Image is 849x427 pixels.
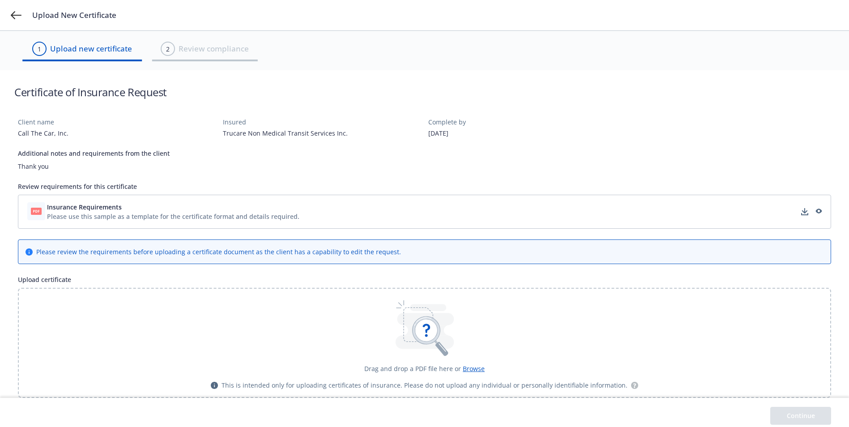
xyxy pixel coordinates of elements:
span: Insurance Requirements [47,202,122,212]
div: Please review the requirements before uploading a certificate document as the client has a capabi... [36,247,401,256]
div: Thank you [18,162,831,171]
div: [DATE] [428,128,626,138]
button: Insurance Requirements [47,202,299,212]
div: Additional notes and requirements from the client [18,149,831,158]
div: Drag and drop a PDF file here or BrowseThis is intended only for uploading certificates of insura... [18,288,831,398]
div: Review requirements for this certificate [18,182,831,191]
span: Upload new certificate [50,43,132,55]
div: Call The Car, Inc. [18,128,216,138]
div: Complete by [428,117,626,127]
span: Browse [463,364,485,373]
div: 2 [166,44,170,54]
div: Insured [223,117,421,127]
a: download [799,206,810,217]
a: preview [813,206,823,217]
div: 1 [38,44,41,54]
h1: Certificate of Insurance Request [14,85,167,99]
div: Please use this sample as a template for the certificate format and details required. [47,212,299,221]
div: Drag and drop a PDF file here or [364,364,485,373]
span: Review compliance [179,43,249,55]
div: Trucare Non Medical Transit Services Inc. [223,128,421,138]
span: Upload New Certificate [32,10,116,21]
div: Insurance RequirementsPlease use this sample as a template for the certificate format and details... [18,195,831,229]
span: This is intended only for uploading certificates of insurance. Please do not upload any individua... [222,380,627,390]
div: Upload certificate [18,275,831,284]
div: Client name [18,117,216,127]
